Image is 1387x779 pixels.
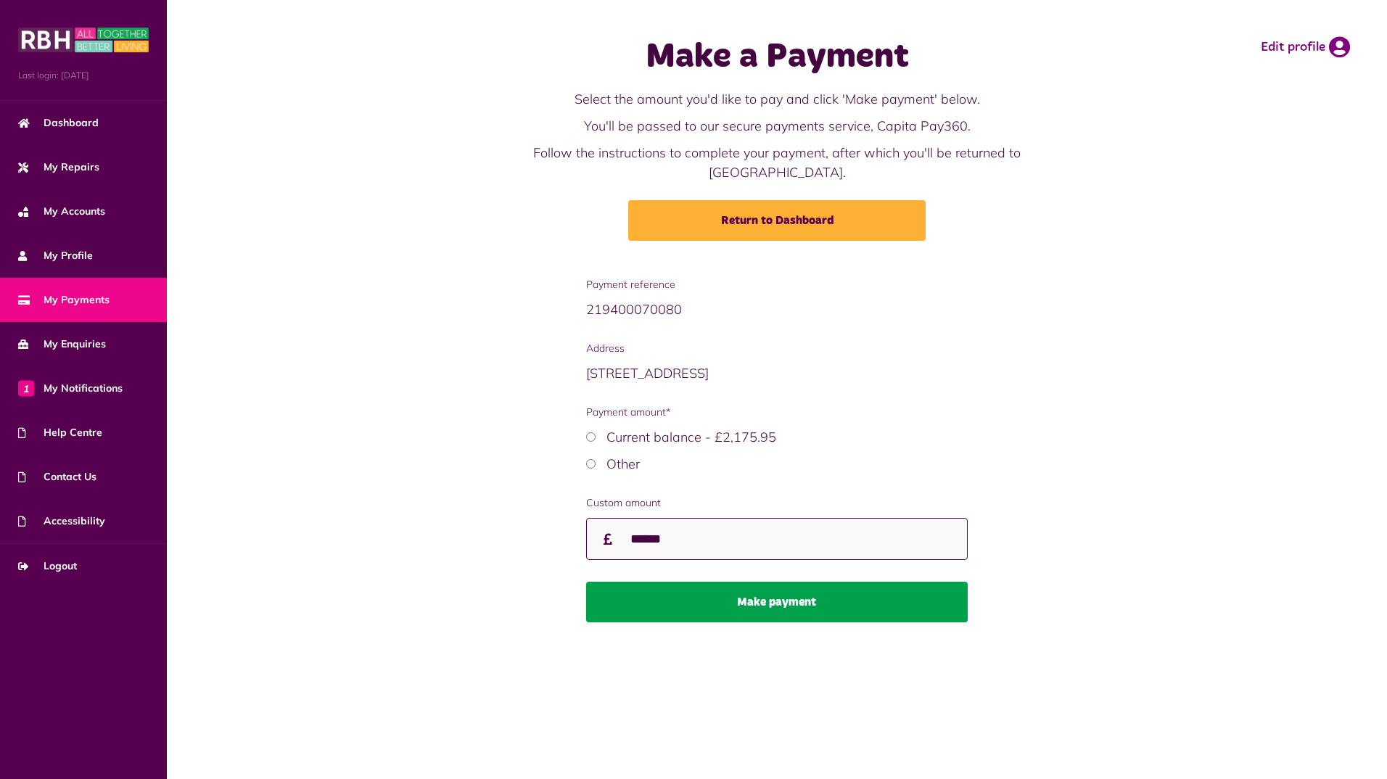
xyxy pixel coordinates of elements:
span: Accessibility [18,514,105,529]
span: My Enquiries [18,337,106,352]
a: Edit profile [1261,36,1350,58]
label: Custom amount [586,495,968,511]
span: 1 [18,380,34,396]
h1: Make a Payment [487,36,1067,78]
button: Make payment [586,582,968,622]
span: Last login: [DATE] [18,69,149,82]
label: Current balance - £2,175.95 [606,429,776,445]
a: Return to Dashboard [628,200,926,241]
span: Dashboard [18,115,99,131]
span: My Payments [18,292,110,308]
span: My Profile [18,248,93,263]
span: My Notifications [18,381,123,396]
span: My Accounts [18,204,105,219]
p: Follow the instructions to complete your payment, after which you'll be returned to [GEOGRAPHIC_D... [487,143,1067,182]
span: My Repairs [18,160,99,175]
span: Payment amount* [586,405,968,420]
p: Select the amount you'd like to pay and click 'Make payment' below. [487,89,1067,109]
span: Payment reference [586,277,968,292]
label: Other [606,456,640,472]
span: [STREET_ADDRESS] [586,365,709,382]
p: You'll be passed to our secure payments service, Capita Pay360. [487,116,1067,136]
span: Contact Us [18,469,96,485]
span: Address [586,341,968,356]
span: Help Centre [18,425,102,440]
span: Logout [18,559,77,574]
img: MyRBH [18,25,149,54]
span: 219400070080 [586,301,682,318]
